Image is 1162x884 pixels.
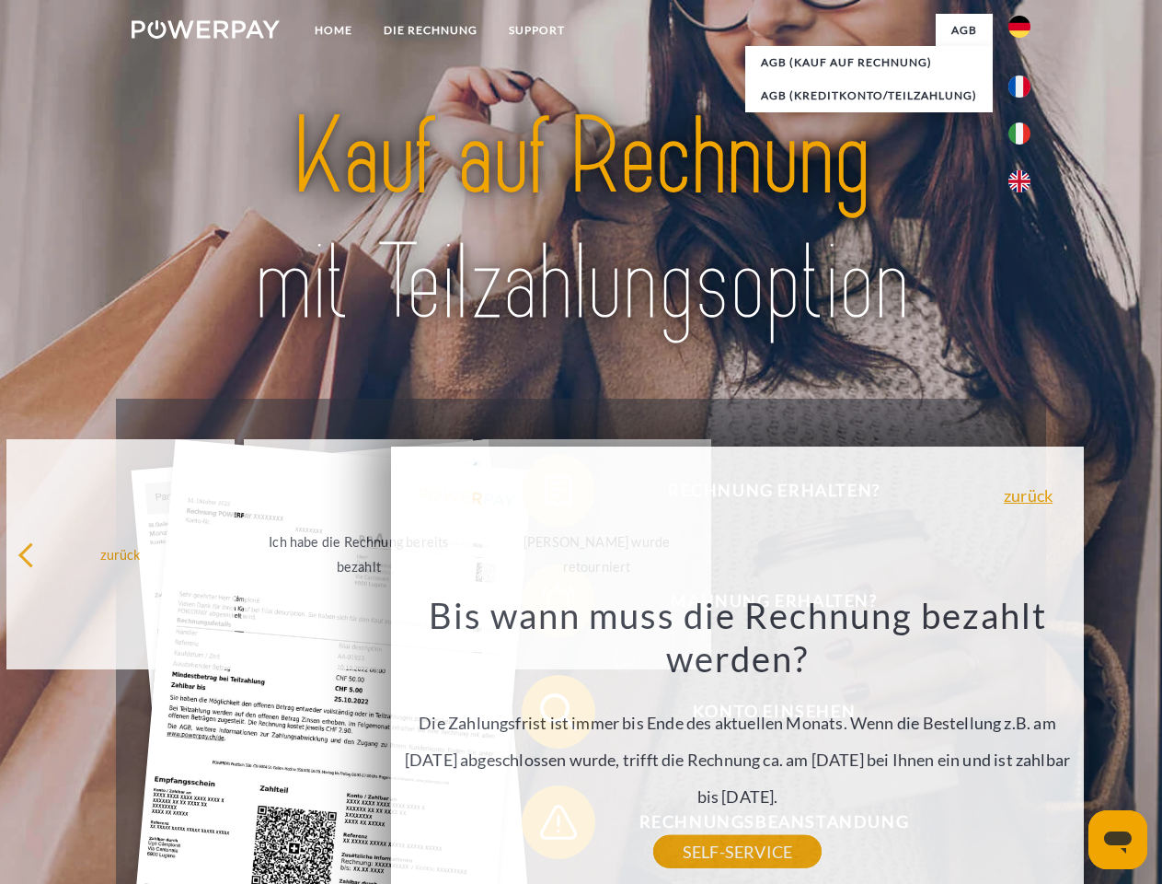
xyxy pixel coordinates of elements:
div: Die Zahlungsfrist ist immer bis Ende des aktuellen Monats. Wenn die Bestellung z.B. am [DATE] abg... [402,593,1074,852]
img: logo-powerpay-white.svg [132,20,280,39]
div: Ich habe die Rechnung bereits bezahlt [255,529,462,579]
a: AGB (Kauf auf Rechnung) [745,46,993,79]
img: en [1008,170,1030,192]
img: title-powerpay_de.svg [176,88,986,353]
a: Home [299,14,368,47]
img: it [1008,122,1030,145]
div: zurück [17,541,224,566]
h3: Bis wann muss die Rechnung bezahlt werden? [402,593,1074,681]
img: fr [1008,76,1030,98]
iframe: Schaltfläche zum Öffnen des Messaging-Fensters [1088,810,1147,869]
a: SELF-SERVICE [653,835,822,868]
a: SUPPORT [493,14,581,47]
img: de [1008,16,1030,38]
a: agb [936,14,993,47]
a: DIE RECHNUNG [368,14,493,47]
a: zurück [1004,487,1053,504]
a: AGB (Kreditkonto/Teilzahlung) [745,79,993,112]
